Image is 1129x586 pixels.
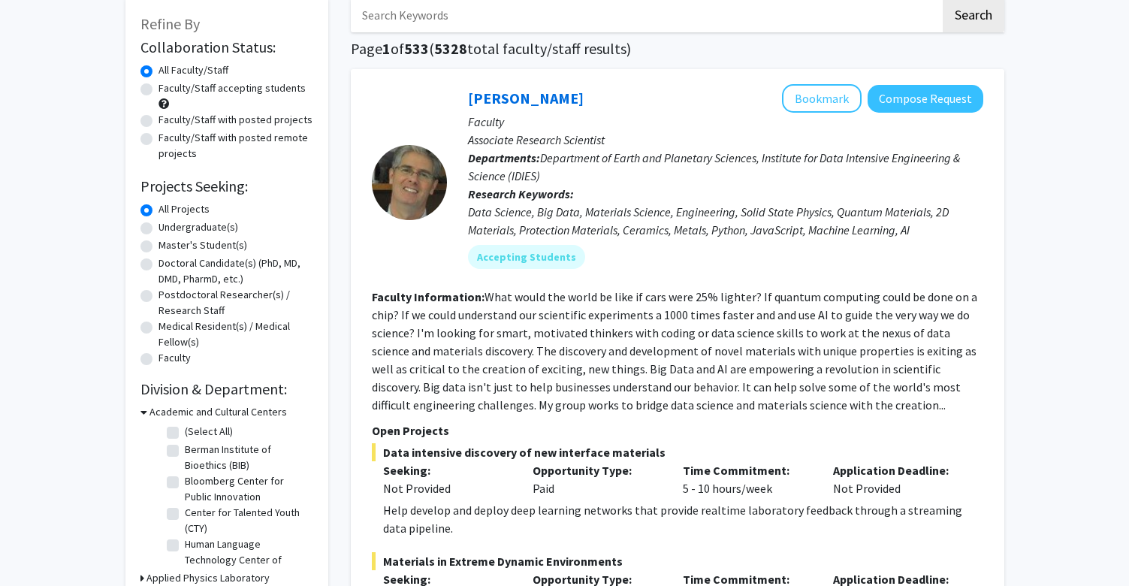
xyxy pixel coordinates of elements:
[158,237,247,253] label: Master's Student(s)
[382,39,391,58] span: 1
[158,112,312,128] label: Faculty/Staff with posted projects
[146,570,270,586] h3: Applied Physics Laboratory
[468,186,574,201] b: Research Keywords:
[185,424,233,439] label: (Select All)
[149,404,287,420] h3: Academic and Cultural Centers
[468,89,584,107] a: [PERSON_NAME]
[372,289,485,304] b: Faculty Information:
[372,443,983,461] span: Data intensive discovery of new interface materials
[372,421,983,439] p: Open Projects
[434,39,467,58] span: 5328
[185,442,309,473] label: Berman Institute of Bioethics (BIB)
[351,40,1004,58] h1: Page of ( total faculty/staff results)
[383,479,511,497] div: Not Provided
[11,518,64,575] iframe: Chat
[185,505,309,536] label: Center for Talented Youth (CTY)
[868,85,983,113] button: Compose Request to David Elbert
[683,461,811,479] p: Time Commitment:
[158,350,191,366] label: Faculty
[468,150,960,183] span: Department of Earth and Planetary Sciences, Institute for Data Intensive Engineering & Science (I...
[158,201,210,217] label: All Projects
[158,219,238,235] label: Undergraduate(s)
[158,287,313,319] label: Postdoctoral Researcher(s) / Research Staff
[833,461,961,479] p: Application Deadline:
[468,150,540,165] b: Departments:
[468,113,983,131] p: Faculty
[372,552,983,570] span: Materials in Extreme Dynamic Environments
[404,39,429,58] span: 533
[383,501,983,537] div: Help develop and deploy deep learning networks that provide realtime laboratory feedback through ...
[521,461,672,497] div: Paid
[383,461,511,479] p: Seeking:
[533,461,660,479] p: Opportunity Type:
[158,319,313,350] label: Medical Resident(s) / Medical Fellow(s)
[468,131,983,149] p: Associate Research Scientist
[372,289,977,412] fg-read-more: What would the world be like if cars were 25% lighter? If quantum computing could be done on a ch...
[158,130,313,162] label: Faculty/Staff with posted remote projects
[468,245,585,269] mat-chip: Accepting Students
[158,62,228,78] label: All Faculty/Staff
[140,177,313,195] h2: Projects Seeking:
[782,84,862,113] button: Add David Elbert to Bookmarks
[140,14,200,33] span: Refine By
[468,203,983,239] div: Data Science, Big Data, Materials Science, Engineering, Solid State Physics, Quantum Materials, 2...
[185,473,309,505] label: Bloomberg Center for Public Innovation
[140,38,313,56] h2: Collaboration Status:
[822,461,972,497] div: Not Provided
[158,80,306,96] label: Faculty/Staff accepting students
[672,461,822,497] div: 5 - 10 hours/week
[185,536,309,584] label: Human Language Technology Center of Excellence (HLTCOE)
[158,255,313,287] label: Doctoral Candidate(s) (PhD, MD, DMD, PharmD, etc.)
[140,380,313,398] h2: Division & Department:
